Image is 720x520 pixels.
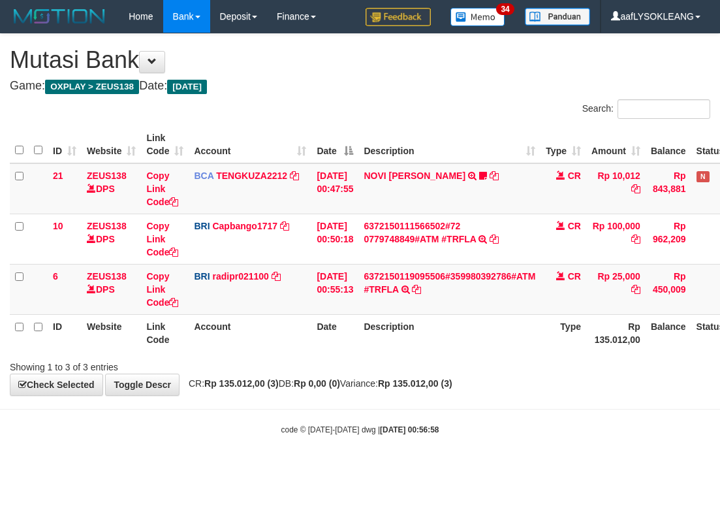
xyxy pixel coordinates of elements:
[364,271,535,295] a: 6372150119095506#359980392786#ATM #TRFLA
[182,378,452,389] span: CR: DB: Variance:
[311,126,358,163] th: Date: activate to sort column descending
[412,284,421,295] a: Copy 6372150119095506#359980392786#ATM #TRFLA to clipboard
[358,126,540,163] th: Description: activate to sort column ascending
[10,7,109,26] img: MOTION_logo.png
[48,126,82,163] th: ID: activate to sort column ascending
[82,126,141,163] th: Website: activate to sort column ascending
[82,163,141,214] td: DPS
[568,221,581,231] span: CR
[540,126,586,163] th: Type: activate to sort column ascending
[490,234,499,244] a: Copy 6372150111566502#72 0779748849#ATM #TRFLA to clipboard
[311,264,358,314] td: [DATE] 00:55:13
[146,221,178,257] a: Copy Link Code
[146,171,178,207] a: Copy Link Code
[45,80,139,94] span: OXPLAY > ZEUS138
[646,163,691,214] td: Rp 843,881
[167,80,207,94] span: [DATE]
[189,126,311,163] th: Account: activate to sort column ascending
[53,221,63,231] span: 10
[586,163,646,214] td: Rp 10,012
[290,171,299,181] a: Copy TENGKUZA2212 to clipboard
[525,8,590,25] img: panduan.png
[618,99,710,119] input: Search:
[204,378,279,389] strong: Rp 135.012,00 (3)
[646,126,691,163] th: Balance
[10,47,710,73] h1: Mutasi Bank
[10,80,710,93] h4: Game: Date:
[141,314,189,351] th: Link Code
[281,425,439,434] small: code © [DATE]-[DATE] dwg |
[212,221,277,231] a: Capbango1717
[82,314,141,351] th: Website
[311,314,358,351] th: Date
[141,126,189,163] th: Link Code: activate to sort column ascending
[272,271,281,282] a: Copy radipr021100 to clipboard
[586,126,646,163] th: Amount: activate to sort column ascending
[105,374,180,396] a: Toggle Descr
[450,8,505,26] img: Button%20Memo.svg
[364,221,476,244] a: 6372150111566502#72 0779748849#ATM #TRFLA
[82,214,141,264] td: DPS
[366,8,431,26] img: Feedback.jpg
[586,264,646,314] td: Rp 25,000
[380,425,439,434] strong: [DATE] 00:56:58
[364,171,465,181] a: NOVI [PERSON_NAME]
[212,271,268,282] a: radipr021100
[378,378,452,389] strong: Rp 135.012,00 (3)
[194,171,213,181] span: BCA
[358,314,540,351] th: Description
[87,271,127,282] a: ZEUS138
[646,214,691,264] td: Rp 962,209
[646,314,691,351] th: Balance
[631,284,640,295] a: Copy Rp 25,000 to clipboard
[53,271,58,282] span: 6
[631,184,640,194] a: Copy Rp 10,012 to clipboard
[646,264,691,314] td: Rp 450,009
[146,271,178,308] a: Copy Link Code
[540,314,586,351] th: Type
[568,171,581,181] span: CR
[10,374,103,396] a: Check Selected
[10,355,290,374] div: Showing 1 to 3 of 3 entries
[194,221,210,231] span: BRI
[568,271,581,282] span: CR
[294,378,340,389] strong: Rp 0,00 (0)
[311,214,358,264] td: [DATE] 00:50:18
[87,221,127,231] a: ZEUS138
[697,171,710,182] span: Has Note
[490,171,499,181] a: Copy NOVI DIAN SUSANTI to clipboard
[280,221,289,231] a: Copy Capbango1717 to clipboard
[586,214,646,264] td: Rp 100,000
[311,163,358,214] td: [DATE] 00:47:55
[582,99,710,119] label: Search:
[496,3,514,15] span: 34
[87,171,127,181] a: ZEUS138
[216,171,287,181] a: TENGKUZA2212
[586,314,646,351] th: Rp 135.012,00
[53,171,63,181] span: 21
[82,264,141,314] td: DPS
[631,234,640,244] a: Copy Rp 100,000 to clipboard
[189,314,311,351] th: Account
[194,271,210,282] span: BRI
[48,314,82,351] th: ID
